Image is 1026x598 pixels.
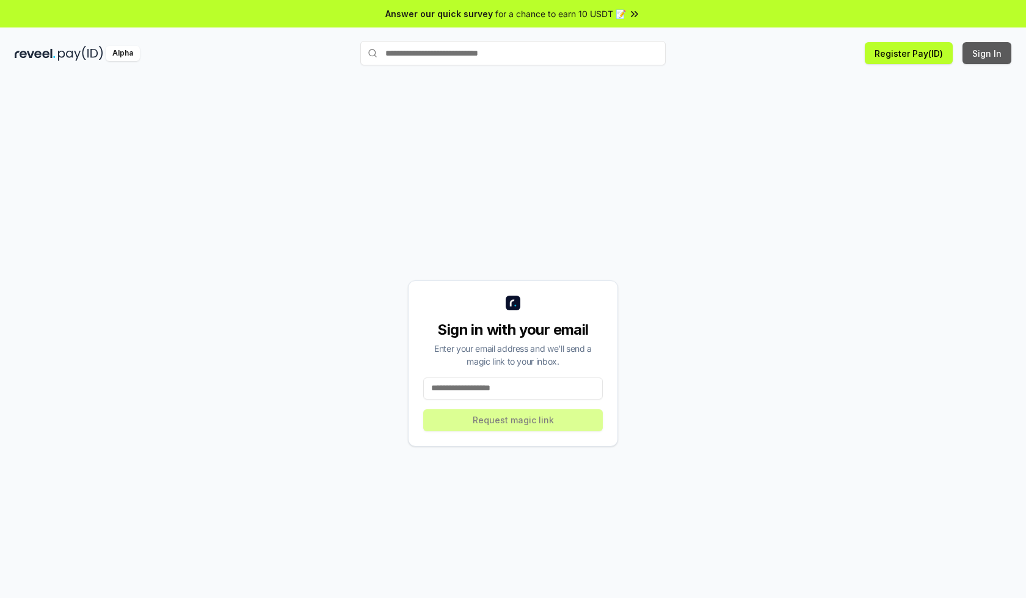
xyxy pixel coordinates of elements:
img: logo_small [506,296,520,310]
span: Answer our quick survey [385,7,493,20]
img: reveel_dark [15,46,56,61]
img: pay_id [58,46,103,61]
div: Enter your email address and we’ll send a magic link to your inbox. [423,342,603,368]
div: Alpha [106,46,140,61]
button: Register Pay(ID) [865,42,953,64]
span: for a chance to earn 10 USDT 📝 [495,7,626,20]
div: Sign in with your email [423,320,603,340]
button: Sign In [962,42,1011,64]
